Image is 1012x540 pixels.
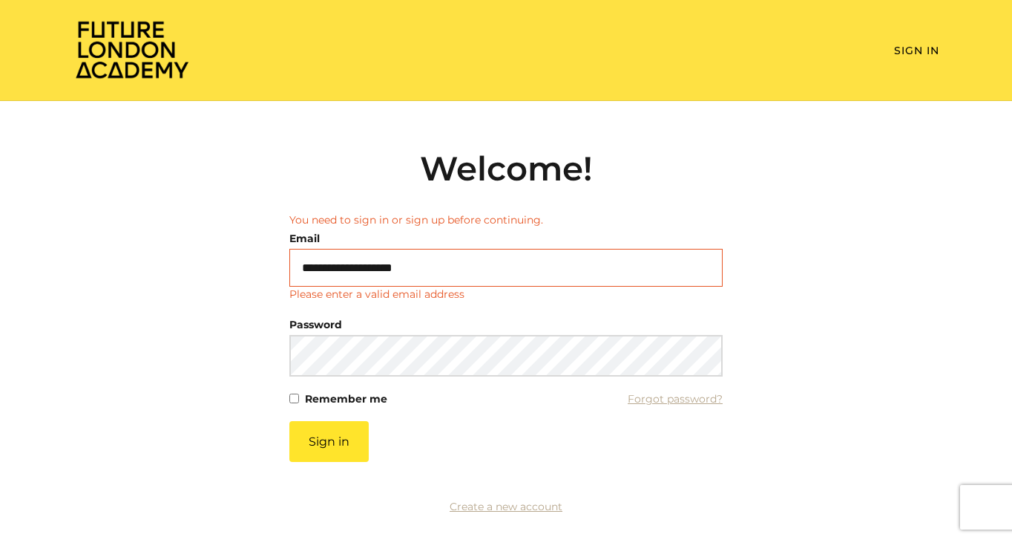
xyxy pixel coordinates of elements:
[73,19,191,79] img: Home Page
[289,228,320,249] label: Email
[305,388,387,409] label: Remember me
[894,44,939,57] a: Sign In
[289,314,342,335] label: Password
[289,212,723,228] li: You need to sign in or sign up before continuing.
[450,500,562,513] a: Create a new account
[289,287,464,302] p: Please enter a valid email address
[289,149,723,189] h2: Welcome!
[289,421,369,462] button: Sign in
[628,388,723,409] a: Forgot password?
